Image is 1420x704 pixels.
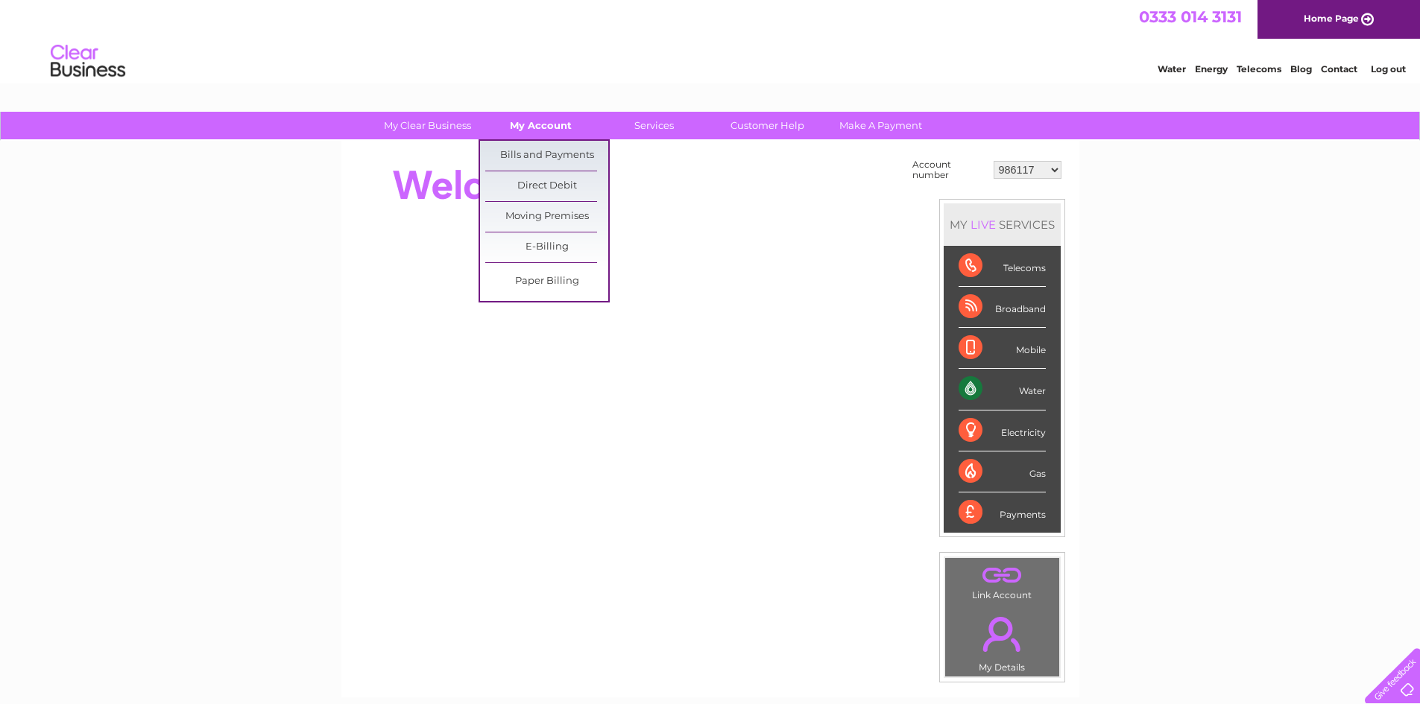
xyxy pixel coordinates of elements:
[959,287,1046,328] div: Broadband
[593,112,716,139] a: Services
[50,39,126,84] img: logo.png
[359,8,1063,72] div: Clear Business is a trading name of Verastar Limited (registered in [GEOGRAPHIC_DATA] No. 3667643...
[366,112,489,139] a: My Clear Business
[944,604,1060,677] td: My Details
[944,557,1060,604] td: Link Account
[968,218,999,232] div: LIVE
[485,202,608,232] a: Moving Premises
[959,492,1046,533] div: Payments
[949,562,1055,588] a: .
[1290,63,1312,74] a: Blog
[706,112,829,139] a: Customer Help
[485,232,608,262] a: E-Billing
[959,369,1046,410] div: Water
[1139,7,1242,26] a: 0333 014 3131
[959,246,1046,287] div: Telecoms
[1158,63,1186,74] a: Water
[819,112,942,139] a: Make A Payment
[485,267,608,296] a: Paper Billing
[1371,63,1406,74] a: Log out
[485,171,608,201] a: Direct Debit
[1237,63,1281,74] a: Telecoms
[1321,63,1357,74] a: Contact
[1195,63,1228,74] a: Energy
[944,203,1061,246] div: MY SERVICES
[949,608,1055,660] a: .
[959,328,1046,369] div: Mobile
[485,141,608,171] a: Bills and Payments
[959,451,1046,492] div: Gas
[909,156,990,184] td: Account number
[959,410,1046,451] div: Electricity
[479,112,602,139] a: My Account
